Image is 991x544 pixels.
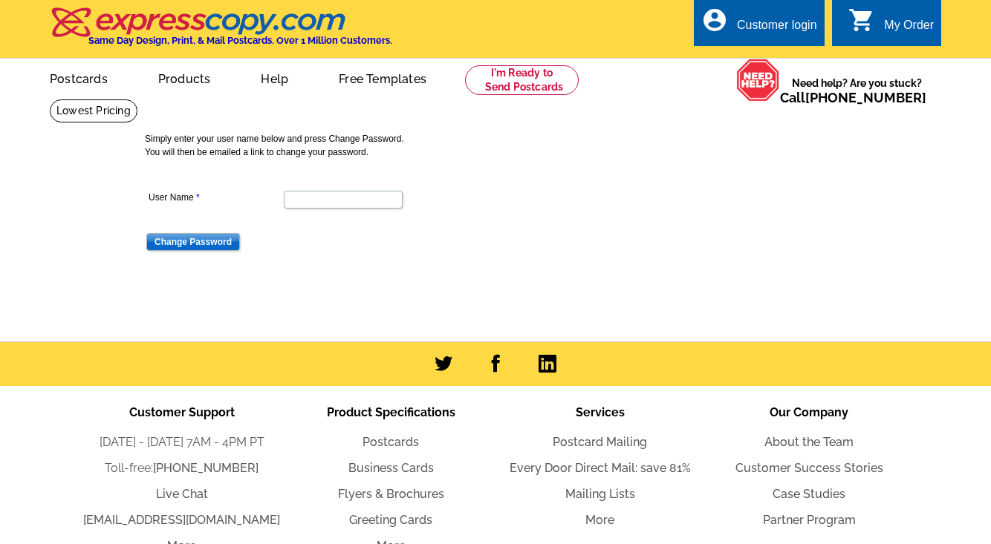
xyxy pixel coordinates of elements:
[88,35,392,46] h4: Same Day Design, Print, & Mail Postcards. Over 1 Million Customers.
[736,59,780,102] img: help
[327,405,455,419] span: Product Specifications
[146,233,240,251] input: Change Password
[553,435,647,449] a: Postcard Mailing
[565,487,635,501] a: Mailing Lists
[735,461,883,475] a: Customer Success Stories
[773,487,845,501] a: Case Studies
[585,513,614,527] a: More
[780,76,934,105] span: Need help? Are you stuck?
[237,60,312,95] a: Help
[338,487,444,501] a: Flyers & Brochures
[149,191,282,204] label: User Name
[701,7,728,33] i: account_circle
[129,405,235,419] span: Customer Support
[348,461,434,475] a: Business Cards
[737,19,817,39] div: Customer login
[50,18,392,46] a: Same Day Design, Print, & Mail Postcards. Over 1 Million Customers.
[848,7,875,33] i: shopping_cart
[26,60,131,95] a: Postcards
[763,513,856,527] a: Partner Program
[770,405,848,419] span: Our Company
[780,90,926,105] span: Call
[134,60,235,95] a: Products
[83,513,280,527] a: [EMAIL_ADDRESS][DOMAIN_NAME]
[701,16,817,35] a: account_circle Customer login
[77,459,287,477] li: Toll-free:
[153,461,259,475] a: [PHONE_NUMBER]
[363,435,419,449] a: Postcards
[576,405,625,419] span: Services
[156,487,208,501] a: Live Chat
[315,60,450,95] a: Free Templates
[77,433,287,451] li: [DATE] - [DATE] 7AM - 4PM PT
[805,90,926,105] a: [PHONE_NUMBER]
[884,19,934,39] div: My Order
[510,461,691,475] a: Every Door Direct Mail: save 81%
[145,132,858,159] p: Simply enter your user name below and press Change Password. You will then be emailed a link to c...
[349,513,432,527] a: Greeting Cards
[848,16,934,35] a: shopping_cart My Order
[764,435,854,449] a: About the Team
